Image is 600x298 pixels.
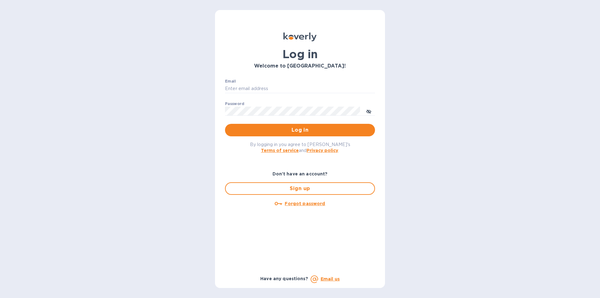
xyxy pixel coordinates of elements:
[225,182,375,195] button: Sign up
[225,63,375,69] h3: Welcome to [GEOGRAPHIC_DATA]!
[261,148,299,153] a: Terms of service
[272,171,328,176] b: Don't have an account?
[321,276,340,281] a: Email us
[225,124,375,136] button: Log in
[250,142,350,153] span: By logging in you agree to [PERSON_NAME]'s and .
[225,102,244,106] label: Password
[230,126,370,134] span: Log in
[225,79,236,83] label: Email
[307,148,338,153] a: Privacy policy
[231,185,369,192] span: Sign up
[285,201,325,206] u: Forgot password
[260,276,308,281] b: Have any questions?
[225,84,375,93] input: Enter email address
[225,48,375,61] h1: Log in
[283,33,317,41] img: Koverly
[362,105,375,117] button: toggle password visibility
